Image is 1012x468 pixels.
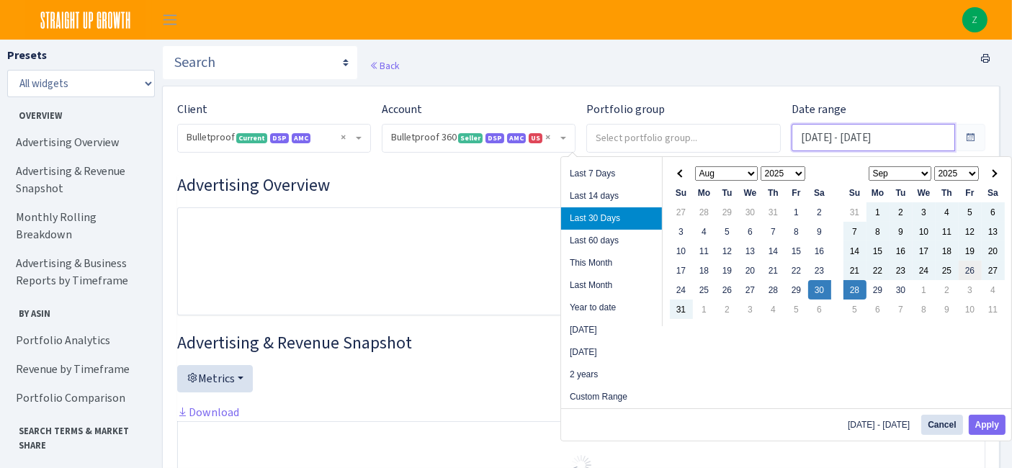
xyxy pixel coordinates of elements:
li: 2 years [561,364,662,386]
span: Seller [458,133,483,143]
td: 23 [890,261,913,280]
li: [DATE] [561,319,662,341]
span: By ASIN [8,301,151,320]
td: 4 [982,280,1005,300]
td: 1 [913,280,936,300]
button: Metrics [177,365,253,392]
span: Amazon Marketing Cloud [507,133,526,143]
label: Presets [7,47,47,64]
label: Date range [792,101,846,118]
td: 27 [982,261,1005,280]
td: 25 [936,261,959,280]
button: Apply [969,415,1006,435]
span: Current [236,133,267,143]
td: 23 [808,261,831,280]
span: DSP [485,133,504,143]
td: 25 [693,280,716,300]
td: 30 [808,280,831,300]
td: 8 [867,222,890,241]
a: Download [177,405,239,420]
td: 28 [762,280,785,300]
span: Remove all items [545,130,550,145]
th: We [739,183,762,202]
li: Last 60 days [561,230,662,252]
td: 7 [890,300,913,319]
td: 16 [808,241,831,261]
span: Amazon Marketing Cloud [292,133,310,143]
td: 10 [913,222,936,241]
li: Last 30 Days [561,207,662,230]
td: 29 [716,202,739,222]
td: 2 [716,300,739,319]
td: 28 [843,280,867,300]
td: 27 [739,280,762,300]
td: 5 [785,300,808,319]
td: 11 [693,241,716,261]
td: 9 [808,222,831,241]
td: 12 [716,241,739,261]
td: 22 [785,261,808,280]
td: 2 [808,202,831,222]
li: Last Month [561,274,662,297]
td: 15 [867,241,890,261]
li: Custom Range [561,386,662,408]
th: Sa [982,183,1005,202]
td: 13 [982,222,1005,241]
th: Tu [716,183,739,202]
td: 18 [936,241,959,261]
span: Remove all items [341,130,346,145]
td: 13 [739,241,762,261]
td: 6 [808,300,831,319]
li: Last 7 Days [561,163,662,185]
td: 31 [843,202,867,222]
td: 11 [982,300,1005,319]
td: 29 [785,280,808,300]
a: Back [370,59,399,72]
span: Bulletproof 360 <span class="badge badge-success">Seller</span><span class="badge badge-primary">... [382,125,575,152]
span: DSP [270,133,289,143]
label: Portfolio group [586,101,665,118]
td: 19 [716,261,739,280]
td: 3 [739,300,762,319]
td: 6 [982,202,1005,222]
td: 1 [693,300,716,319]
td: 21 [843,261,867,280]
td: 14 [843,241,867,261]
button: Toggle navigation [152,8,188,32]
th: Su [843,183,867,202]
td: 6 [739,222,762,241]
td: 10 [959,300,982,319]
a: Advertising Overview [7,128,151,157]
button: Cancel [921,415,962,435]
th: Fr [785,183,808,202]
h3: Widget #1 [177,175,985,196]
td: 6 [867,300,890,319]
td: 1 [867,202,890,222]
th: We [913,183,936,202]
span: Overview [8,103,151,122]
td: 2 [890,202,913,222]
td: 30 [890,280,913,300]
td: 27 [670,202,693,222]
td: 5 [959,202,982,222]
span: Bulletproof <span class="badge badge-success">Current</span><span class="badge badge-primary">DSP... [187,130,353,145]
td: 3 [670,222,693,241]
td: 5 [716,222,739,241]
th: Mo [867,183,890,202]
a: Monthly Rolling Breakdown [7,203,151,249]
label: Client [177,101,207,118]
td: 18 [693,261,716,280]
a: Advertising & Revenue Snapshot [7,157,151,203]
a: Z [962,7,988,32]
td: 3 [959,280,982,300]
th: Su [670,183,693,202]
li: This Month [561,252,662,274]
td: 24 [913,261,936,280]
td: 4 [762,300,785,319]
span: US [529,133,542,143]
td: 24 [670,280,693,300]
td: 8 [913,300,936,319]
li: Year to date [561,297,662,319]
td: 12 [959,222,982,241]
td: 26 [959,261,982,280]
